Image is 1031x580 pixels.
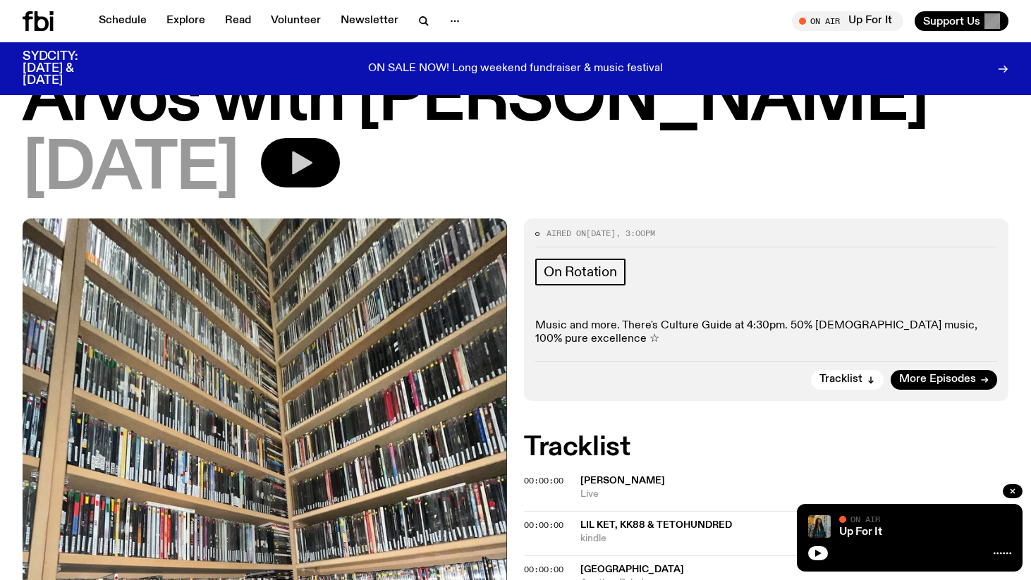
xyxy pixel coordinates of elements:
[524,522,563,529] button: 00:00:00
[586,228,616,239] span: [DATE]
[547,228,586,239] span: Aired on
[524,477,563,485] button: 00:00:00
[524,435,1008,460] h2: Tracklist
[23,69,1008,132] h1: Arvos with [PERSON_NAME]
[811,370,884,390] button: Tracklist
[544,264,617,280] span: On Rotation
[158,11,214,31] a: Explore
[899,374,976,385] span: More Episodes
[792,11,903,31] button: On AirUp For It
[819,374,862,385] span: Tracklist
[368,63,663,75] p: ON SALE NOW! Long weekend fundraiser & music festival
[332,11,407,31] a: Newsletter
[524,475,563,486] span: 00:00:00
[580,532,885,545] span: kindle
[524,566,563,574] button: 00:00:00
[580,476,665,486] span: [PERSON_NAME]
[90,11,155,31] a: Schedule
[23,138,238,202] span: [DATE]
[891,370,997,390] a: More Episodes
[262,11,329,31] a: Volunteer
[923,15,980,27] span: Support Us
[535,259,626,285] a: On Rotation
[580,520,732,530] span: lil ket, kk88 & tetohundred
[580,564,684,574] span: [GEOGRAPHIC_DATA]
[915,11,1008,31] button: Support Us
[535,319,997,346] p: Music and more. There's Culture Guide at 4:30pm. 50% [DEMOGRAPHIC_DATA] music, 100% pure excellen...
[580,488,1008,501] span: Live
[524,519,563,531] span: 00:00:00
[216,11,260,31] a: Read
[524,564,563,575] span: 00:00:00
[839,526,882,538] a: Up For It
[850,514,880,524] span: On Air
[23,51,113,87] h3: SYDCITY: [DATE] & [DATE]
[616,228,655,239] span: , 3:00pm
[808,515,831,538] img: Ify - a Brown Skin girl with black braided twists, looking up to the side with her tongue stickin...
